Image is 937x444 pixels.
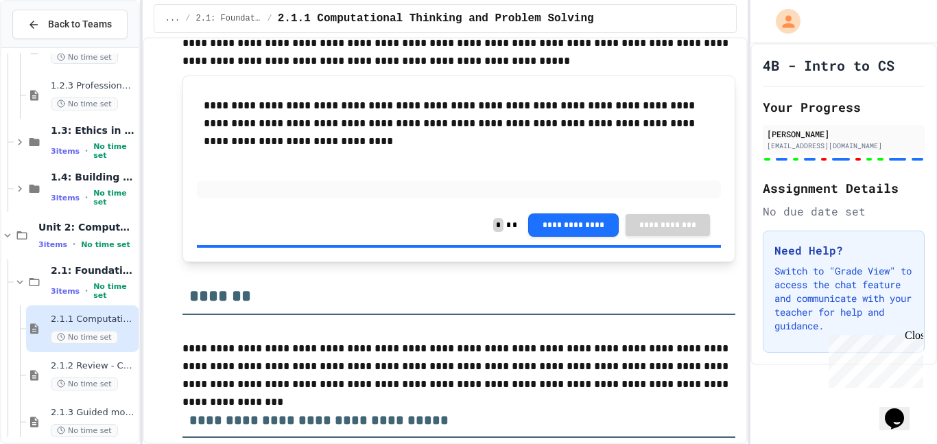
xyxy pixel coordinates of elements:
span: 1.4: Building an Online Presence [51,171,136,183]
h3: Need Help? [774,242,913,259]
div: No due date set [763,203,925,220]
span: 2.1.3 Guided morning routine flowchart [51,407,136,419]
span: Back to Teams [48,17,112,32]
span: 3 items [51,287,80,296]
span: 2.1.2 Review - Computational Thinking and Problem Solving [51,360,136,372]
span: 2.1: Foundations of Computational Thinking [196,13,262,24]
span: No time set [81,240,130,249]
span: No time set [51,377,118,390]
div: [PERSON_NAME] [767,128,921,140]
span: / [268,13,272,24]
iframe: chat widget [823,329,923,388]
span: ... [165,13,180,24]
span: • [73,239,75,250]
span: 3 items [38,240,67,249]
span: No time set [93,189,136,207]
span: Unit 2: Computational Thinking & Problem-Solving [38,221,136,233]
span: 2.1.1 Computational Thinking and Problem Solving [51,314,136,325]
span: No time set [93,142,136,160]
p: Switch to "Grade View" to access the chat feature and communicate with your teacher for help and ... [774,264,913,333]
span: 1.2.3 Professional Communication Challenge [51,80,136,92]
iframe: chat widget [879,389,923,430]
span: / [185,13,190,24]
span: No time set [51,331,118,344]
span: 2.1.1 Computational Thinking and Problem Solving [278,10,594,27]
div: Chat with us now!Close [5,5,95,87]
h2: Assignment Details [763,178,925,198]
h1: 4B - Intro to CS [763,56,894,75]
div: My Account [761,5,804,37]
h2: Your Progress [763,97,925,117]
span: 1.3: Ethics in Computing [51,124,136,137]
span: No time set [93,282,136,300]
span: • [85,192,88,203]
span: No time set [51,97,118,110]
span: 2.1: Foundations of Computational Thinking [51,264,136,277]
span: No time set [51,51,118,64]
span: 3 items [51,194,80,202]
span: No time set [51,424,118,437]
div: [EMAIL_ADDRESS][DOMAIN_NAME] [767,141,921,151]
span: • [85,285,88,296]
span: • [85,145,88,156]
span: 3 items [51,147,80,156]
